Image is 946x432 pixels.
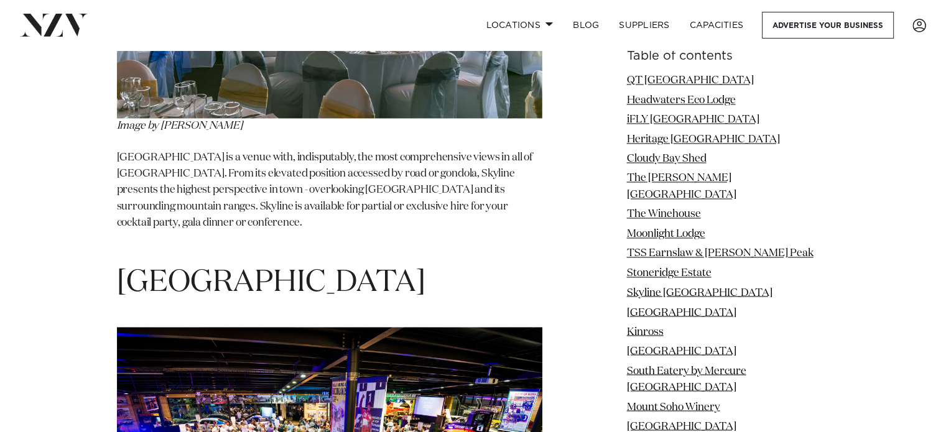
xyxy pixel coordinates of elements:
[627,229,705,240] a: Moonlight Lodge
[627,327,664,338] a: Kinross
[627,268,712,278] a: Stoneridge Estate
[627,76,754,86] a: QT [GEOGRAPHIC_DATA]
[117,121,243,131] em: Image by [PERSON_NAME]
[627,154,707,165] a: Cloudy Bay Shed
[627,95,736,106] a: Headwaters Eco Lodge
[762,12,894,39] a: Advertise your business
[627,366,746,393] a: South Eatery by Mercure [GEOGRAPHIC_DATA]
[117,267,425,297] span: [GEOGRAPHIC_DATA]
[627,307,736,318] a: [GEOGRAPHIC_DATA]
[627,134,780,145] a: Heritage [GEOGRAPHIC_DATA]
[680,12,754,39] a: Capacities
[627,346,736,357] a: [GEOGRAPHIC_DATA]
[117,150,542,248] p: [GEOGRAPHIC_DATA] is a venue with, indisputably, the most comprehensive views in all of [GEOGRAPH...
[627,288,772,298] a: Skyline [GEOGRAPHIC_DATA]
[627,115,759,126] a: iFLY [GEOGRAPHIC_DATA]
[476,12,563,39] a: Locations
[627,173,736,200] a: The [PERSON_NAME][GEOGRAPHIC_DATA]
[563,12,609,39] a: BLOG
[627,209,701,220] a: The Winehouse
[627,421,736,432] a: [GEOGRAPHIC_DATA]
[20,14,88,36] img: nzv-logo.png
[627,249,814,259] a: TSS Earnslaw & [PERSON_NAME] Peak
[627,402,720,412] a: Mount Soho Winery
[609,12,679,39] a: SUPPLIERS
[627,50,830,63] h6: Table of contents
